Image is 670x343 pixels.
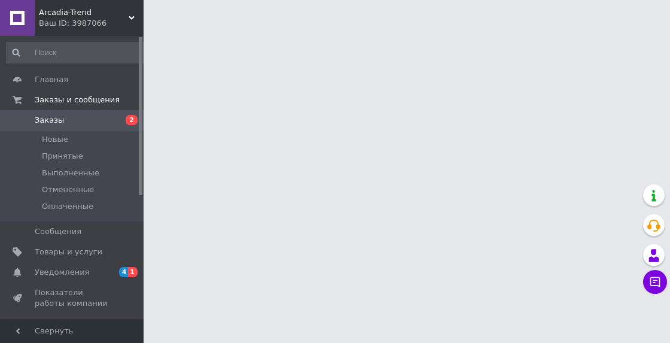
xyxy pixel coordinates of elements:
span: 1 [128,267,138,277]
span: Оплаченные [42,201,93,212]
span: Заказы [35,115,64,126]
span: 2 [126,115,138,125]
span: Отмененные [42,184,94,195]
span: Товары и услуги [35,247,102,257]
span: Arcadia-Trend [39,7,129,18]
span: Главная [35,74,68,85]
span: Выполненные [42,168,99,178]
span: Новые [42,134,68,145]
button: Чат с покупателем [643,270,667,294]
span: 4 [119,267,129,277]
span: Уведомления [35,267,89,278]
span: Принятые [42,151,83,162]
span: Заказы и сообщения [35,95,120,105]
span: Сообщения [35,226,81,237]
span: Показатели работы компании [35,287,111,309]
input: Поиск [6,42,146,63]
div: Ваш ID: 3987066 [39,18,144,29]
